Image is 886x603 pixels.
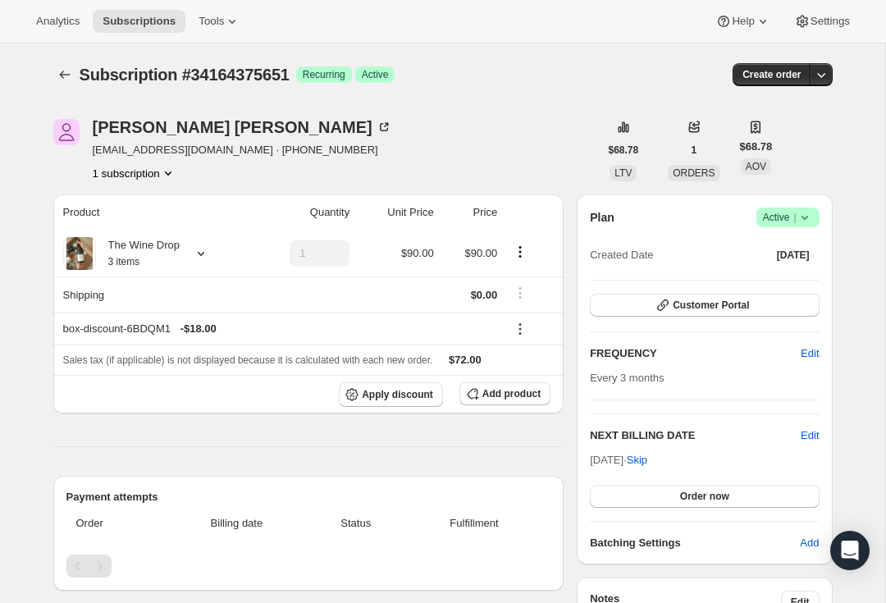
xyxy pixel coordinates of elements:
h2: FREQUENCY [590,345,801,362]
h6: Batching Settings [590,535,800,551]
span: $68.78 [609,144,639,157]
button: Add [790,530,829,556]
th: Quantity [250,194,354,231]
span: Every 3 months [590,372,664,384]
span: Tools [199,15,224,28]
button: Help [706,10,780,33]
small: 3 items [108,256,140,267]
span: Active [362,68,389,81]
h2: Plan [590,209,614,226]
span: Skip [627,452,647,468]
span: - $18.00 [180,321,217,337]
span: [EMAIL_ADDRESS][DOMAIN_NAME] · [PHONE_NUMBER] [93,142,392,158]
button: Edit [801,427,819,444]
button: [DATE] [767,244,820,267]
button: Shipping actions [507,284,533,302]
button: Settings [784,10,860,33]
span: 1 [692,144,697,157]
button: Add product [459,382,550,405]
span: $0.00 [471,289,498,301]
button: Skip [617,447,657,473]
span: Subscription #34164375651 [80,66,290,84]
nav: Pagination [66,555,551,578]
button: 1 [682,139,707,162]
span: Sales tax (if applicable) is not displayed because it is calculated with each new order. [63,354,433,366]
span: [DATE] · [590,454,647,466]
button: Subscriptions [93,10,185,33]
span: Apply discount [362,388,433,401]
button: Subscriptions [53,63,76,86]
button: Order now [590,485,819,508]
span: Create order [742,68,801,81]
span: Active [763,209,813,226]
span: Kim Wertz [53,119,80,145]
span: Subscriptions [103,15,176,28]
span: LTV [614,167,632,179]
span: Settings [811,15,850,28]
button: Create order [733,63,811,86]
span: [DATE] [777,249,810,262]
span: Created Date [590,247,653,263]
div: box-discount-6BDQM1 [63,321,498,337]
h2: NEXT BILLING DATE [590,427,801,444]
span: AOV [746,161,766,172]
th: Price [439,194,503,231]
span: $90.00 [464,247,497,259]
span: $68.78 [740,139,773,155]
button: Product actions [507,243,533,261]
span: Analytics [36,15,80,28]
span: $72.00 [449,354,482,366]
span: Customer Portal [673,299,749,312]
div: [PERSON_NAME] [PERSON_NAME] [93,119,392,135]
button: Product actions [93,165,176,181]
span: Billing date [169,515,304,532]
span: $90.00 [401,247,434,259]
button: Tools [189,10,250,33]
span: Order now [680,490,729,503]
h2: Payment attempts [66,489,551,505]
span: Edit [801,345,819,362]
span: | [793,211,796,224]
button: Analytics [26,10,89,33]
span: Recurring [303,68,345,81]
span: Add [800,535,819,551]
span: Status [314,515,398,532]
button: Customer Portal [590,294,819,317]
span: Fulfillment [408,515,541,532]
button: Apply discount [339,382,443,407]
th: Shipping [53,276,250,313]
div: Open Intercom Messenger [830,531,870,570]
th: Order [66,505,165,541]
span: ORDERS [673,167,715,179]
th: Product [53,194,250,231]
div: The Wine Drop [96,237,180,270]
th: Unit Price [354,194,438,231]
button: Edit [791,340,829,367]
span: Help [732,15,754,28]
span: Add product [482,387,541,400]
button: $68.78 [599,139,649,162]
